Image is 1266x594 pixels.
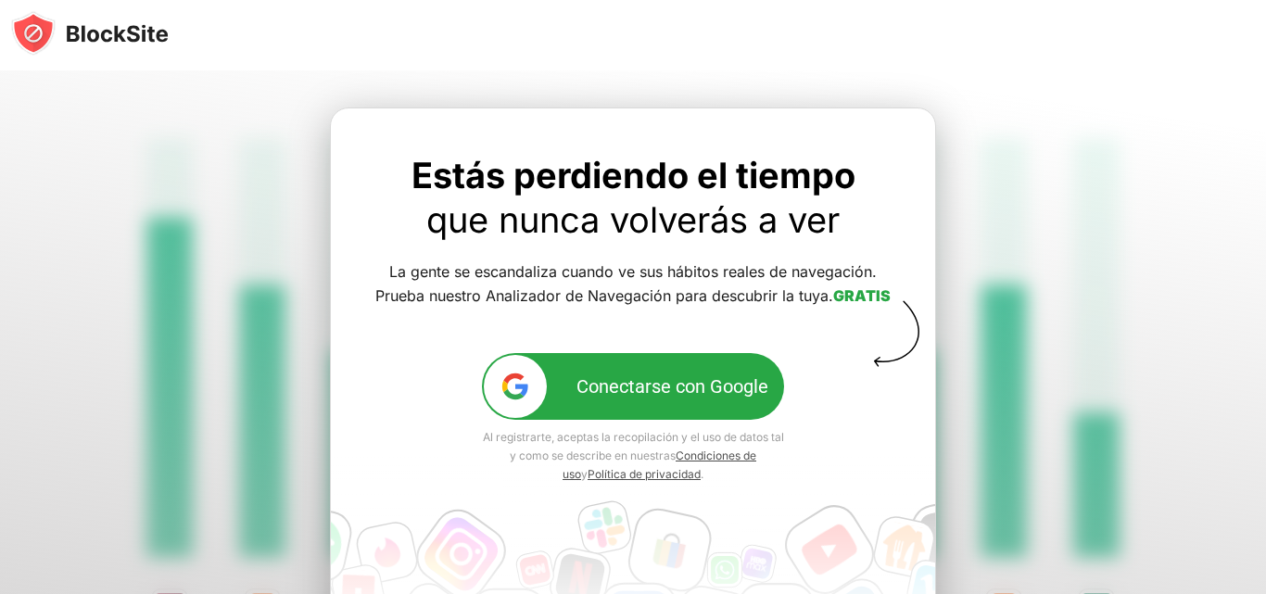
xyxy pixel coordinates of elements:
img: vector-arrow-block.svg [867,300,926,367]
img: google-ic [500,371,531,402]
font: Prueba nuestro Analizador de Navegación para descubrir la tuya. [375,286,833,305]
font: que nunca volverás a ver [426,198,840,241]
font: . [701,467,703,481]
img: blocksite-icon-black.svg [11,11,169,56]
font: La gente se escandaliza cuando ve sus hábitos reales de navegación. [389,262,877,281]
a: Política de privacidad [588,467,701,481]
font: Al registrarte, aceptas la recopilación y el uso de datos tal y como se describe en nuestras [483,430,784,462]
font: Conectarse con Google [576,375,768,398]
font: GRATIS [833,286,891,305]
button: google-icConectarse con Google [482,353,784,420]
font: y [581,467,588,481]
font: Estás perdiendo el tiempo [411,154,855,196]
a: Condiciones de uso [563,449,756,481]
